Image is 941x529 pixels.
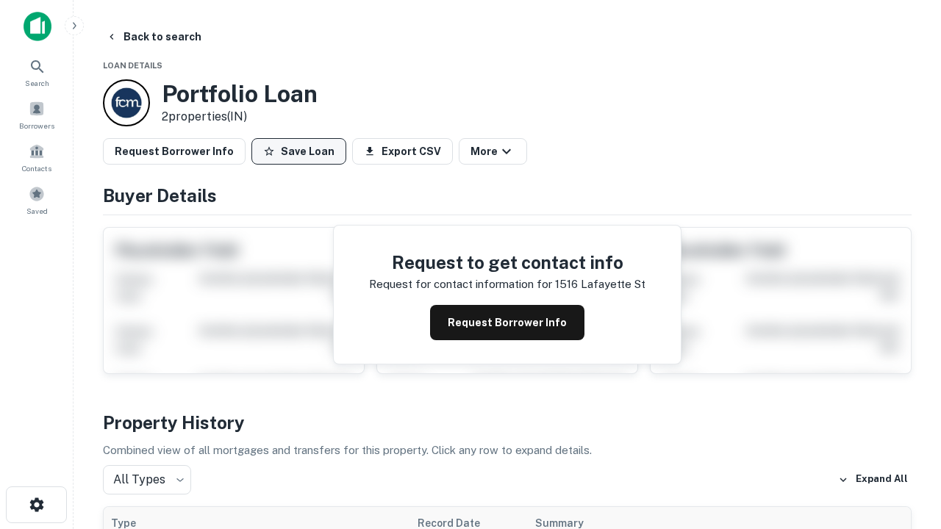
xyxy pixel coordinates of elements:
span: Borrowers [19,120,54,132]
p: Request for contact information for [369,276,552,293]
button: Expand All [834,469,912,491]
h4: Buyer Details [103,182,912,209]
button: Request Borrower Info [103,138,246,165]
button: More [459,138,527,165]
span: Loan Details [103,61,162,70]
p: Combined view of all mortgages and transfers for this property. Click any row to expand details. [103,442,912,459]
button: Export CSV [352,138,453,165]
button: Save Loan [251,138,346,165]
span: Search [25,77,49,89]
span: Saved [26,205,48,217]
img: capitalize-icon.png [24,12,51,41]
a: Search [4,52,69,92]
div: All Types [103,465,191,494]
iframe: Chat Widget [867,364,941,435]
button: Back to search [100,24,207,50]
h3: Portfolio Loan [162,80,318,108]
a: Borrowers [4,95,69,134]
a: Saved [4,180,69,220]
h4: Property History [103,409,912,436]
p: 2 properties (IN) [162,108,318,126]
p: 1516 lafayette st [555,276,645,293]
h4: Request to get contact info [369,249,645,276]
a: Contacts [4,137,69,177]
span: Contacts [22,162,51,174]
button: Request Borrower Info [430,305,584,340]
